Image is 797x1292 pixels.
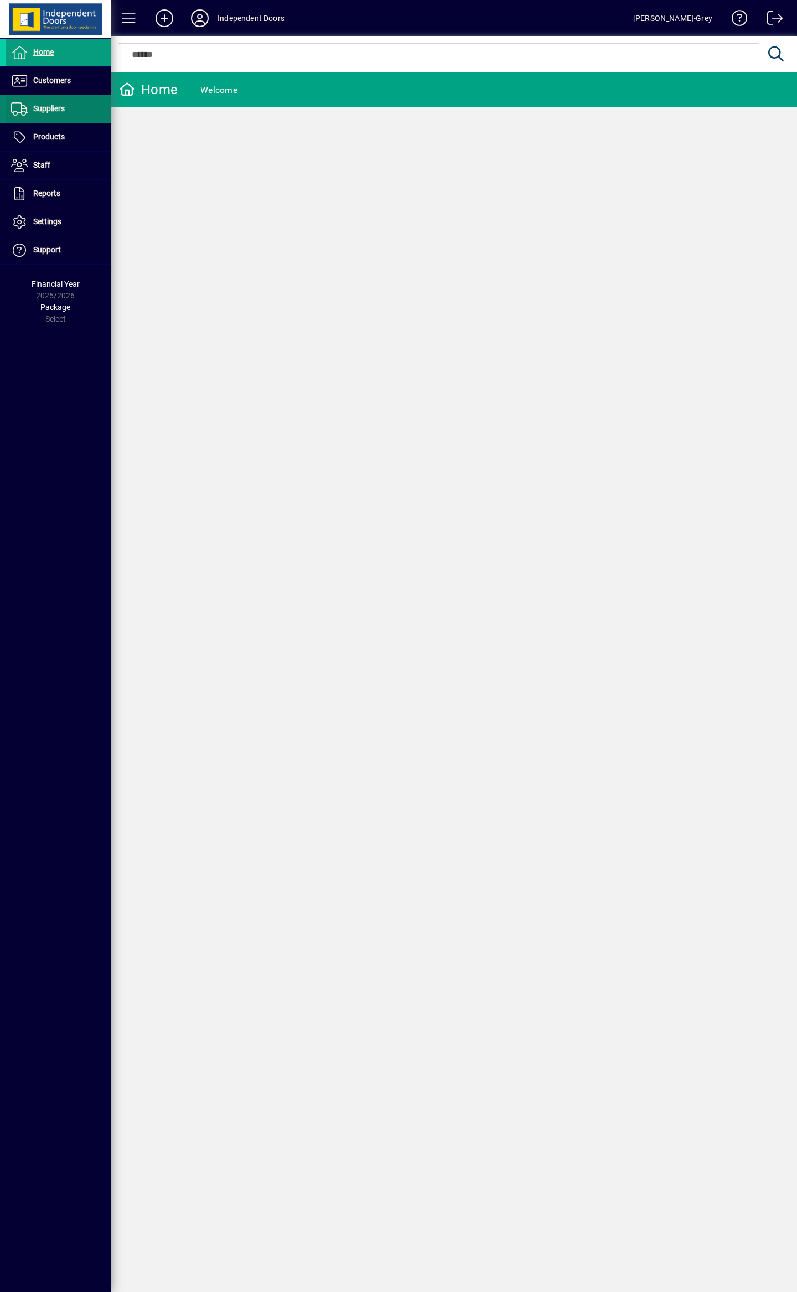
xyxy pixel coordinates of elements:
[33,48,54,56] span: Home
[6,180,111,208] a: Reports
[33,76,71,85] span: Customers
[200,81,237,99] div: Welcome
[218,9,284,27] div: Independent Doors
[6,208,111,236] a: Settings
[759,2,783,38] a: Logout
[40,303,70,312] span: Package
[6,236,111,264] a: Support
[6,152,111,179] a: Staff
[633,9,712,27] div: [PERSON_NAME]-Grey
[32,280,80,288] span: Financial Year
[147,8,182,28] button: Add
[6,67,111,95] a: Customers
[33,217,61,226] span: Settings
[33,104,65,113] span: Suppliers
[119,81,178,99] div: Home
[6,123,111,151] a: Products
[33,161,50,169] span: Staff
[33,132,65,141] span: Products
[182,8,218,28] button: Profile
[33,245,61,254] span: Support
[6,95,111,123] a: Suppliers
[723,2,748,38] a: Knowledge Base
[33,189,60,198] span: Reports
